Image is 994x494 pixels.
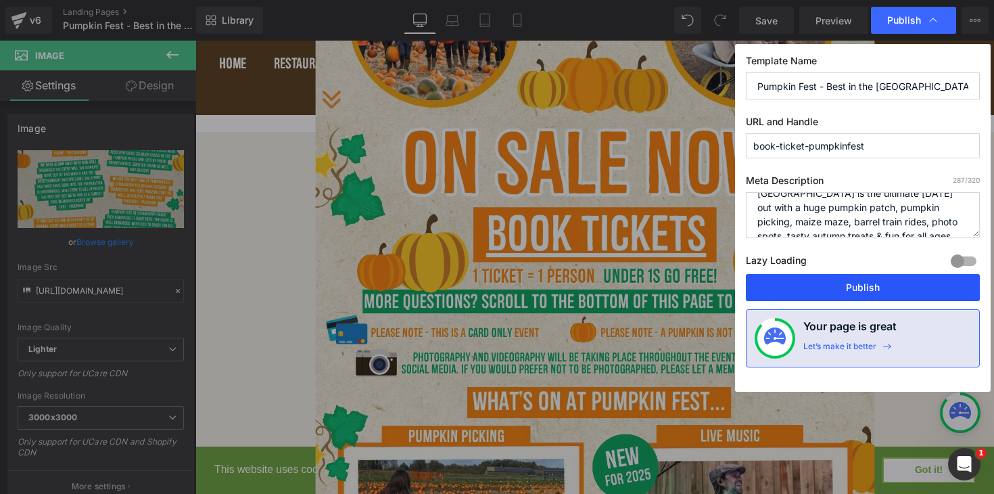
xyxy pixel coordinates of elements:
[123,77,696,347] img: Discover the biggest and best pumpkin festival in Devon & Cornwall, and South West! Pumpkin Fest ...
[803,318,897,341] h4: Your page is great
[764,328,786,349] img: onboarding-status.svg
[887,14,921,26] span: Publish
[746,274,980,301] button: Publish
[746,175,980,192] label: Meta Description
[746,252,807,274] label: Lazy Loading
[953,176,965,184] span: 287
[746,192,980,238] textarea: Discover the biggest and best pumpkin festival in [GEOGRAPHIC_DATA] & [GEOGRAPHIC_DATA], and [GEO...
[953,176,980,184] span: /320
[948,448,980,480] iframe: Intercom live chat
[746,116,980,133] label: URL and Handle
[976,448,987,459] span: 1
[803,341,876,359] div: Let’s make it better
[746,55,980,72] label: Template Name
